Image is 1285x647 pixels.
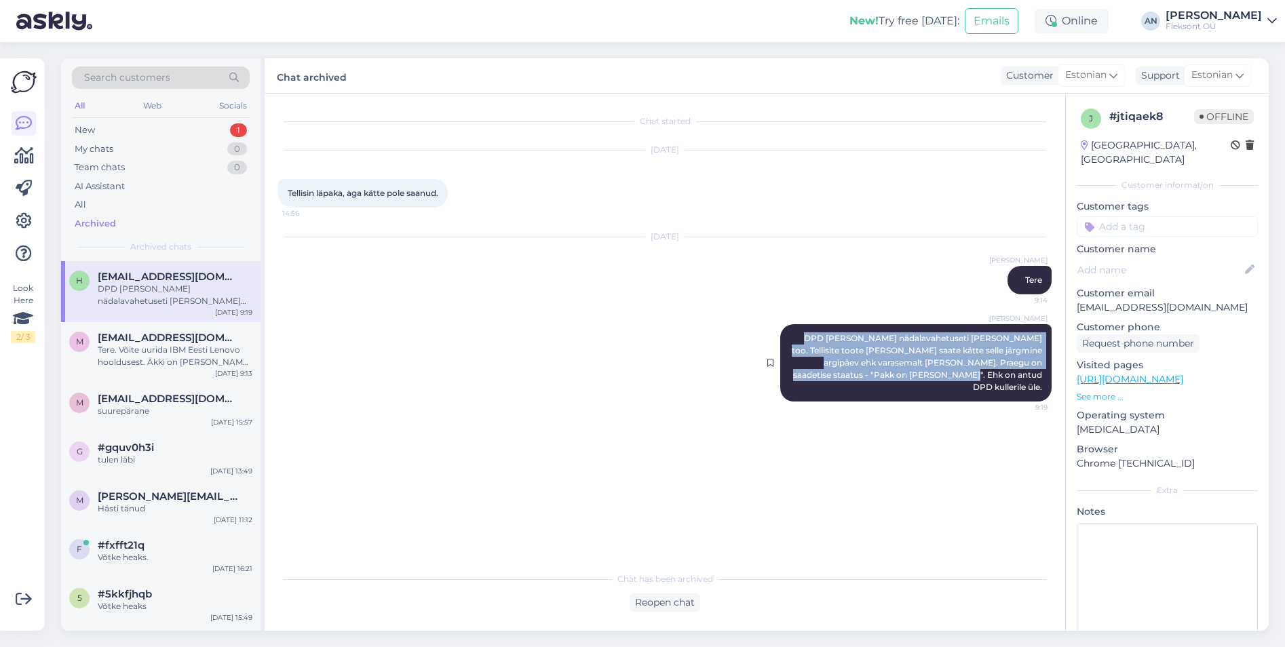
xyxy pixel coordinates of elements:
[77,544,82,554] span: f
[1077,179,1258,191] div: Customer information
[1077,358,1258,372] p: Visited pages
[989,313,1048,323] span: [PERSON_NAME]
[1077,442,1258,456] p: Browser
[215,307,252,317] div: [DATE] 9:19
[1191,68,1233,83] span: Estonian
[11,331,35,343] div: 2 / 3
[849,14,879,27] b: New!
[84,71,170,85] span: Search customers
[278,115,1052,128] div: Chat started
[76,495,83,505] span: m
[1136,68,1180,83] div: Support
[98,405,252,417] div: suurepärane
[76,397,83,408] span: m
[11,282,35,343] div: Look Here
[1077,216,1258,237] input: Add a tag
[227,161,247,174] div: 0
[1077,373,1183,385] a: [URL][DOMAIN_NAME]
[849,13,959,29] div: Try free [DATE]:
[1194,109,1254,124] span: Offline
[75,161,125,174] div: Team chats
[211,417,252,427] div: [DATE] 15:57
[98,539,145,551] span: #fxfft21q
[1166,21,1262,32] div: Fleksont OÜ
[277,66,347,85] label: Chat archived
[75,180,125,193] div: AI Assistant
[98,503,252,515] div: Hästi tänud
[130,241,191,253] span: Archived chats
[1035,9,1109,33] div: Online
[965,8,1018,34] button: Emails
[278,144,1052,156] div: [DATE]
[11,69,37,95] img: Askly Logo
[1077,286,1258,300] p: Customer email
[75,198,86,212] div: All
[1077,423,1258,437] p: [MEDICAL_DATA]
[1089,113,1093,123] span: j
[1077,456,1258,471] p: Chrome [TECHNICAL_ID]
[227,142,247,156] div: 0
[98,271,239,283] span: Heirokosemets@gmail.com
[1065,68,1107,83] span: Estonian
[1077,334,1200,353] div: Request phone number
[216,97,250,115] div: Socials
[98,454,252,466] div: tulen läbi
[1077,484,1258,496] div: Extra
[288,188,438,198] span: Tellisin läpaka, aga kätte pole saanud.
[617,573,713,585] span: Chat has been archived
[98,283,252,307] div: DPD [PERSON_NAME] nädalavahetuseti [PERSON_NAME] too. Tellisite toote [PERSON_NAME] saate kätte s...
[282,208,333,218] span: 14:56
[72,97,88,115] div: All
[997,295,1048,305] span: 9:14
[98,442,154,454] span: #gquv0h3i
[98,588,152,600] span: #5kkfjhqb
[1166,10,1262,21] div: [PERSON_NAME]
[1077,505,1258,519] p: Notes
[630,593,700,612] div: Reopen chat
[1077,242,1258,256] p: Customer name
[77,446,83,456] span: g
[98,332,239,344] span: margus@pistrix.ee
[1077,300,1258,315] p: [EMAIL_ADDRESS][DOMAIN_NAME]
[76,275,83,286] span: H
[75,217,116,231] div: Archived
[1077,408,1258,423] p: Operating system
[76,336,83,347] span: m
[997,402,1048,412] span: 9:19
[140,97,164,115] div: Web
[1166,10,1277,32] a: [PERSON_NAME]Fleksont OÜ
[989,255,1048,265] span: [PERSON_NAME]
[210,612,252,623] div: [DATE] 15:49
[1081,138,1231,167] div: [GEOGRAPHIC_DATA], [GEOGRAPHIC_DATA]
[98,600,252,612] div: Võtke heaks
[1109,109,1194,125] div: # jtiqaek8
[1077,320,1258,334] p: Customer phone
[214,515,252,525] div: [DATE] 11:12
[1025,275,1042,285] span: Tere
[75,142,113,156] div: My chats
[792,333,1044,392] span: DPD [PERSON_NAME] nädalavahetuseti [PERSON_NAME] too. Tellisite toote [PERSON_NAME] saate kätte s...
[1077,199,1258,214] p: Customer tags
[98,344,252,368] div: Tere. Võite uurida IBM Eesti Lenovo hooldusest. Äkki on [PERSON_NAME] võimalus tellida. [STREET_A...
[210,466,252,476] div: [DATE] 13:49
[278,231,1052,243] div: [DATE]
[77,593,82,603] span: 5
[212,564,252,574] div: [DATE] 16:21
[98,393,239,405] span: maisrando@gmail.com
[215,368,252,378] div: [DATE] 9:13
[1141,12,1160,31] div: AN
[1077,262,1242,277] input: Add name
[1001,68,1054,83] div: Customer
[98,551,252,564] div: Võtke heaks.
[98,490,239,503] span: martin.vest@skidsolutions.eu
[75,123,95,137] div: New
[1077,391,1258,403] p: See more ...
[230,123,247,137] div: 1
